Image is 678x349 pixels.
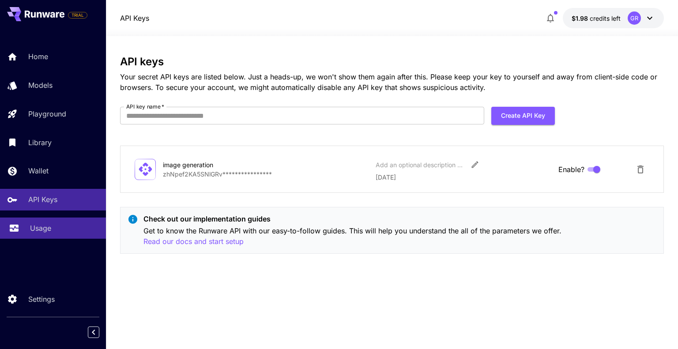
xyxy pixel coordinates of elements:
[632,161,649,178] button: Delete API Key
[163,160,251,169] div: image generation
[376,160,464,169] div: Add an optional description or comment
[88,326,99,338] button: Collapse sidebar
[120,13,149,23] a: API Keys
[558,164,584,175] span: Enable?
[467,157,483,173] button: Edit
[30,223,51,233] p: Usage
[143,214,656,224] p: Check out our implementation guides
[94,324,106,340] div: Collapse sidebar
[120,71,663,93] p: Your secret API keys are listed below. Just a heads-up, we won't show them again after this. Plea...
[28,51,48,62] p: Home
[572,15,590,22] span: $1.98
[491,107,555,125] button: Create API Key
[28,294,55,304] p: Settings
[628,11,641,25] div: GR
[68,12,87,19] span: TRIAL
[563,8,664,28] button: $1.9751GR
[376,173,551,182] p: [DATE]
[120,56,663,68] h3: API keys
[143,225,656,247] p: Get to know the Runware API with our easy-to-follow guides. This will help you understand the all...
[28,194,57,205] p: API Keys
[590,15,621,22] span: credits left
[28,80,53,90] p: Models
[28,165,49,176] p: Wallet
[120,13,149,23] nav: breadcrumb
[68,10,87,20] span: Add your payment card to enable full platform functionality.
[28,109,66,119] p: Playground
[28,137,52,148] p: Library
[126,103,164,110] label: API key name
[143,236,244,247] button: Read our docs and start setup
[572,14,621,23] div: $1.9751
